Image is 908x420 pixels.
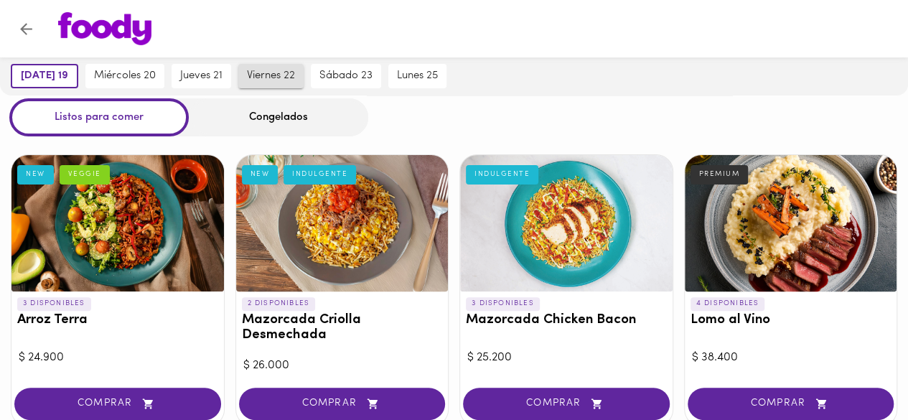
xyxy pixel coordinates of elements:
[706,398,876,410] span: COMPRAR
[388,64,446,88] button: lunes 25
[94,70,156,83] span: miércoles 20
[85,64,164,88] button: miércoles 20
[691,297,765,310] p: 4 DISPONIBLES
[32,398,203,410] span: COMPRAR
[180,70,223,83] span: jueves 21
[825,337,894,406] iframe: Messagebird Livechat Widget
[242,165,279,184] div: NEW
[242,297,316,310] p: 2 DISPONIBLES
[14,388,221,420] button: COMPRAR
[11,64,78,88] button: [DATE] 19
[257,398,428,410] span: COMPRAR
[688,388,894,420] button: COMPRAR
[691,165,749,184] div: PREMIUM
[243,358,441,374] div: $ 26.000
[466,165,538,184] div: INDULGENTE
[284,165,356,184] div: INDULGENTE
[247,70,295,83] span: viernes 22
[481,398,652,410] span: COMPRAR
[691,313,891,328] h3: Lomo al Vino
[311,64,381,88] button: sábado 23
[239,388,446,420] button: COMPRAR
[189,98,368,136] div: Congelados
[172,64,231,88] button: jueves 21
[9,98,189,136] div: Listos para comer
[17,297,91,310] p: 3 DISPONIBLES
[11,155,224,291] div: Arroz Terra
[692,350,890,366] div: $ 38.400
[236,155,449,291] div: Mazorcada Criolla Desmechada
[19,350,217,366] div: $ 24.900
[242,313,443,343] h3: Mazorcada Criolla Desmechada
[460,155,673,291] div: Mazorcada Chicken Bacon
[467,350,665,366] div: $ 25.200
[58,12,151,45] img: logo.png
[17,313,218,328] h3: Arroz Terra
[319,70,373,83] span: sábado 23
[9,11,44,47] button: Volver
[463,388,670,420] button: COMPRAR
[397,70,438,83] span: lunes 25
[685,155,897,291] div: Lomo al Vino
[60,165,110,184] div: VEGGIE
[466,313,667,328] h3: Mazorcada Chicken Bacon
[466,297,540,310] p: 3 DISPONIBLES
[238,64,304,88] button: viernes 22
[17,165,54,184] div: NEW
[21,70,68,83] span: [DATE] 19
